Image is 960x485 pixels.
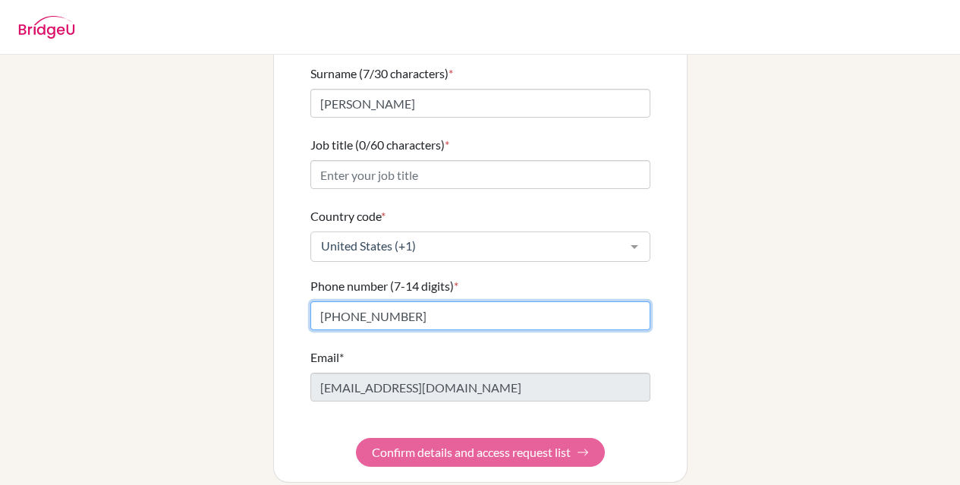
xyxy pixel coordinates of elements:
span: United States (+1) [317,238,619,254]
input: Enter your surname [310,89,650,118]
label: Email* [310,348,344,367]
label: Country code [310,207,386,225]
label: Surname (7/30 characters) [310,65,453,83]
label: Job title (0/60 characters) [310,136,449,154]
label: Phone number (7-14 digits) [310,277,458,295]
input: Enter your number [310,301,650,330]
input: Enter your job title [310,160,650,189]
img: BridgeU logo [18,16,75,39]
